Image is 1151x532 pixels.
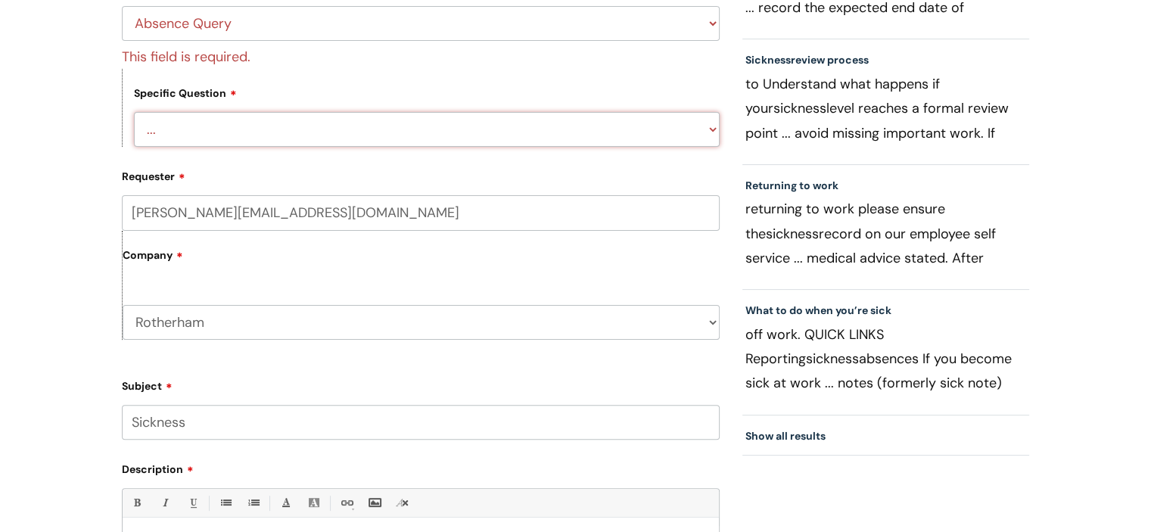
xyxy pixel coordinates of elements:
span: sickness [806,350,859,368]
a: What to do when you’re sick [745,303,891,317]
a: Font Color [276,493,295,512]
label: Subject [122,375,720,393]
label: Specific Question [134,85,237,100]
a: Underline(Ctrl-U) [183,493,202,512]
span: sickness [766,225,819,243]
label: Requester [122,165,720,183]
a: Remove formatting (Ctrl-\) [393,493,412,512]
span: sickness [773,99,826,117]
a: Link [337,493,356,512]
a: 1. Ordered List (Ctrl-Shift-8) [244,493,263,512]
p: to Understand what happens if your level reaches a formal review point ... avoid missing importan... [745,72,1027,145]
input: Email [122,195,720,230]
a: Insert Image... [365,493,384,512]
label: Description [122,458,720,476]
a: Show all results [745,429,826,443]
div: This field is required. [122,41,720,69]
p: off work. QUICK LINKS Reporting absences If you become sick at work ... notes (formerly sick note... [745,322,1027,395]
a: Bold (Ctrl-B) [127,493,146,512]
a: Sicknessreview process [745,53,869,67]
a: Returning to work [745,179,838,192]
a: • Unordered List (Ctrl-Shift-7) [216,493,235,512]
a: Italic (Ctrl-I) [155,493,174,512]
a: Back Color [304,493,323,512]
span: Sickness [745,53,791,67]
p: returning to work please ensure the record on our employee self service ... medical advice stated... [745,197,1027,269]
label: Company [123,244,720,278]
